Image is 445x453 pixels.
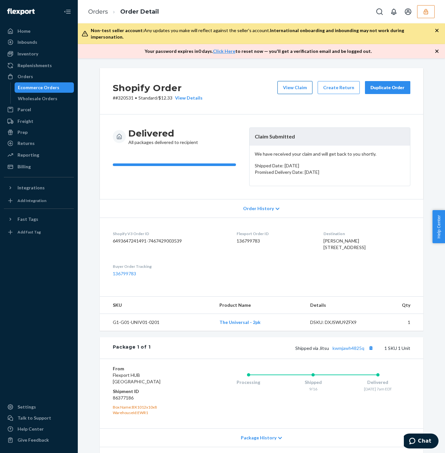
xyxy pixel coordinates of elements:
[214,297,305,314] th: Product Name
[7,8,35,15] img: Flexport logo
[255,162,405,169] p: Shipped Date: [DATE]
[18,229,41,235] div: Add Fast Tag
[404,434,439,450] iframe: Opens a widget where you can chat to one of our agents
[18,152,39,158] div: Reporting
[113,264,226,269] dt: Buyer Order Tracking
[138,95,157,101] span: Standard
[4,413,74,423] button: Talk to Support
[4,104,74,115] a: Parcel
[120,8,159,15] a: Order Detail
[18,84,59,91] div: Ecommerce Orders
[318,81,360,94] button: Create Return
[100,297,214,314] th: SKU
[4,227,74,237] a: Add Fast Tag
[432,210,445,243] button: Help Center
[281,386,345,392] div: 9/16
[310,319,371,326] div: DSKU: DXJSWU9ZFX9
[18,95,57,102] div: Wholesale Orders
[4,150,74,160] a: Reporting
[323,238,366,250] span: [PERSON_NAME] [STREET_ADDRESS]
[370,84,405,91] div: Duplicate Order
[277,81,312,94] button: View Claim
[367,344,375,352] button: Copy tracking number
[18,415,51,421] div: Talk to Support
[4,71,74,82] a: Orders
[18,28,30,34] div: Home
[18,437,49,443] div: Give Feedback
[113,404,190,410] div: Box Name: BX1012x10x8
[18,216,38,222] div: Fast Tags
[4,138,74,149] a: Returns
[305,297,376,314] th: Details
[237,238,313,244] dd: 136799783
[172,95,203,101] button: View Details
[18,426,44,432] div: Help Center
[18,39,37,45] div: Inbounds
[113,410,190,415] div: WarehouseId: EWR1
[255,151,405,157] p: We have received your claim and will get back to you shortly.
[281,379,345,386] div: Shipped
[18,163,31,170] div: Billing
[4,37,74,47] a: Inbounds
[4,26,74,36] a: Home
[4,214,74,224] button: Fast Tags
[135,95,137,101] span: •
[4,196,74,206] a: Add Integration
[255,169,405,175] p: Promised Delivery Date: [DATE]
[295,345,375,351] span: Shipped via Jitsu
[4,402,74,412] a: Settings
[216,379,281,386] div: Processing
[387,5,400,18] button: Open notifications
[18,106,31,113] div: Parcel
[128,127,198,146] div: All packages delivered to recipient
[128,127,198,139] h3: Delivered
[18,185,45,191] div: Integrations
[15,93,74,104] a: Wholesale Orders
[91,27,435,40] div: Any updates you make will reflect against the seller's account.
[15,82,74,93] a: Ecommerce Orders
[376,314,423,331] td: 1
[113,238,226,244] dd: 6493647241491-7467429003539
[402,5,415,18] button: Open account menu
[213,48,235,54] a: Click Here
[61,5,74,18] button: Close Navigation
[4,49,74,59] a: Inventory
[18,140,35,147] div: Returns
[323,231,410,236] dt: Destination
[150,344,410,352] div: 1 SKU 1 Unit
[145,48,372,54] p: Your password expires in 0 days . to reset now — you'll get a verification email and be logged out.
[4,60,74,71] a: Replenishments
[113,231,226,236] dt: Shopify V3 Order ID
[237,231,313,236] dt: Flexport Order ID
[113,395,190,401] dd: 86377186
[113,344,151,352] div: Package 1 of 1
[4,435,74,445] button: Give Feedback
[365,81,410,94] button: Duplicate Order
[113,372,160,384] span: Flexport HUB [GEOGRAPHIC_DATA]
[113,81,203,95] h2: Shopify Order
[4,127,74,137] a: Prep
[113,388,190,395] dt: Shipment ID
[18,129,28,136] div: Prep
[241,435,276,441] span: Package History
[373,5,386,18] button: Open Search Box
[345,386,410,392] div: [DATE] 7am EDT
[113,95,203,101] p: # #320531 / $12.33
[18,118,33,125] div: Freight
[88,8,108,15] a: Orders
[4,183,74,193] button: Integrations
[18,73,33,80] div: Orders
[18,198,46,203] div: Add Integration
[333,345,364,351] a: kwmjawh4825q
[4,161,74,172] a: Billing
[113,365,190,372] dt: From
[345,379,410,386] div: Delivered
[4,424,74,434] a: Help Center
[4,116,74,126] a: Freight
[113,271,136,276] a: 136799783
[18,51,38,57] div: Inventory
[91,28,144,33] span: Non-test seller account:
